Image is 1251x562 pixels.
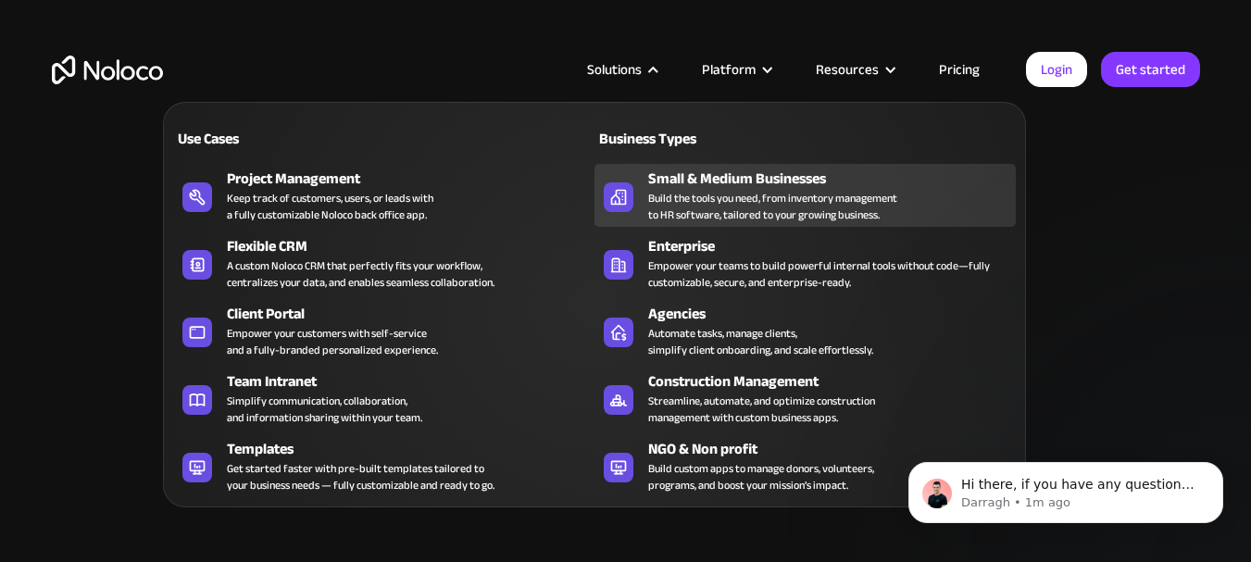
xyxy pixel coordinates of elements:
[648,168,1024,190] div: Small & Medium Businesses
[227,393,422,426] div: Simplify communication, collaboration, and information sharing within your team.
[1101,52,1200,87] a: Get started
[227,190,433,223] div: Keep track of customers, users, or leads with a fully customizable Noloco back office app.
[587,57,642,81] div: Solutions
[679,57,793,81] div: Platform
[173,231,594,294] a: Flexible CRMA custom Noloco CRM that perfectly fits your workflow,centralizes your data, and enab...
[163,76,1026,507] nav: Solutions
[227,235,603,257] div: Flexible CRM
[173,299,594,362] a: Client PortalEmpower your customers with self-serviceand a fully-branded personalized experience.
[227,257,494,291] div: A custom Noloco CRM that perfectly fits your workflow, centralizes your data, and enables seamles...
[916,57,1003,81] a: Pricing
[594,128,797,150] div: Business Types
[594,231,1016,294] a: EnterpriseEmpower your teams to build powerful internal tools without code—fully customizable, se...
[227,303,603,325] div: Client Portal
[648,257,1007,291] div: Empower your teams to build powerful internal tools without code—fully customizable, secure, and ...
[173,164,594,227] a: Project ManagementKeep track of customers, users, or leads witha fully customizable Noloco back o...
[594,299,1016,362] a: AgenciesAutomate tasks, manage clients,simplify client onboarding, and scale effortlessly.
[52,274,1200,422] h2: Business Apps for Teams
[648,370,1024,393] div: Construction Management
[227,438,603,460] div: Templates
[648,235,1024,257] div: Enterprise
[227,460,494,493] div: Get started faster with pre-built templates tailored to your business needs — fully customizable ...
[227,168,603,190] div: Project Management
[564,57,679,81] div: Solutions
[594,117,1016,159] a: Business Types
[173,128,376,150] div: Use Cases
[816,57,879,81] div: Resources
[173,434,594,497] a: TemplatesGet started faster with pre-built templates tailored toyour business needs — fully custo...
[648,190,897,223] div: Build the tools you need, from inventory management to HR software, tailored to your growing busi...
[52,56,163,84] a: home
[648,325,873,358] div: Automate tasks, manage clients, simplify client onboarding, and scale effortlessly.
[648,438,1024,460] div: NGO & Non profit
[52,241,1200,256] h1: Custom No-Code Business Apps Platform
[1026,52,1087,87] a: Login
[173,117,594,159] a: Use Cases
[648,460,874,493] div: Build custom apps to manage donors, volunteers, programs, and boost your mission’s impact.
[594,164,1016,227] a: Small & Medium BusinessesBuild the tools you need, from inventory managementto HR software, tailo...
[594,367,1016,430] a: Construction ManagementStreamline, automate, and optimize constructionmanagement with custom busi...
[173,367,594,430] a: Team IntranetSimplify communication, collaboration,and information sharing within your team.
[793,57,916,81] div: Resources
[648,393,875,426] div: Streamline, automate, and optimize construction management with custom business apps.
[648,303,1024,325] div: Agencies
[227,370,603,393] div: Team Intranet
[594,434,1016,497] a: NGO & Non profitBuild custom apps to manage donors, volunteers,programs, and boost your mission’s...
[702,57,756,81] div: Platform
[881,423,1251,553] iframe: Intercom notifications message
[227,325,438,358] div: Empower your customers with self-service and a fully-branded personalized experience.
